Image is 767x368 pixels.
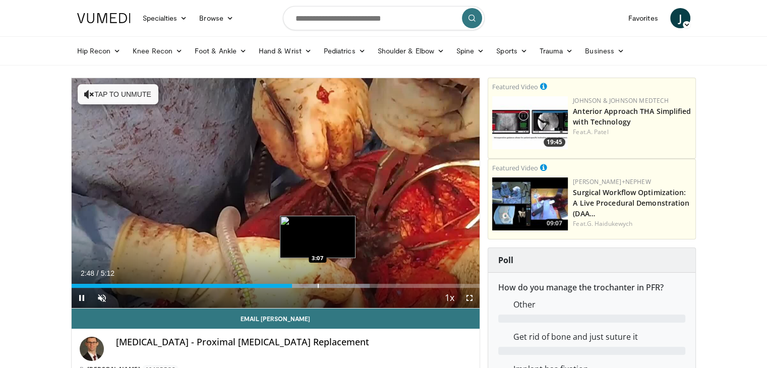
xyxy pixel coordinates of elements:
[573,106,691,127] a: Anterior Approach THA Simplified with Technology
[573,177,651,186] a: [PERSON_NAME]+Nephew
[587,128,609,136] a: A. Patel
[450,41,490,61] a: Spine
[72,284,480,288] div: Progress Bar
[622,8,664,28] a: Favorites
[492,177,568,230] a: 09:07
[498,255,513,266] strong: Poll
[77,13,131,23] img: VuMedi Logo
[253,41,318,61] a: Hand & Wrist
[506,331,693,343] dd: Get rid of bone and just suture it
[459,288,480,308] button: Fullscreen
[587,219,632,228] a: G. Haidukewych
[579,41,630,61] a: Business
[498,283,685,292] h6: How do you manage the trochanter in PFR?
[71,41,127,61] a: Hip Recon
[137,8,194,28] a: Specialties
[127,41,189,61] a: Knee Recon
[283,6,485,30] input: Search topics, interventions
[506,298,693,311] dd: Other
[72,78,480,309] video-js: Video Player
[492,96,568,149] a: 19:45
[78,84,158,104] button: Tap to unmute
[189,41,253,61] a: Foot & Ankle
[318,41,372,61] a: Pediatrics
[439,288,459,308] button: Playback Rate
[80,337,104,361] img: Avatar
[573,128,691,137] div: Feat.
[92,288,112,308] button: Unmute
[193,8,240,28] a: Browse
[492,163,538,172] small: Featured Video
[81,269,94,277] span: 2:48
[372,41,450,61] a: Shoulder & Elbow
[544,219,565,228] span: 09:07
[544,138,565,147] span: 19:45
[573,219,691,228] div: Feat.
[492,177,568,230] img: bcfc90b5-8c69-4b20-afee-af4c0acaf118.150x105_q85_crop-smart_upscale.jpg
[670,8,690,28] a: J
[280,216,356,258] img: image.jpeg
[492,82,538,91] small: Featured Video
[573,96,669,105] a: Johnson & Johnson MedTech
[492,96,568,149] img: 06bb1c17-1231-4454-8f12-6191b0b3b81a.150x105_q85_crop-smart_upscale.jpg
[72,288,92,308] button: Pause
[101,269,114,277] span: 5:12
[490,41,534,61] a: Sports
[97,269,99,277] span: /
[116,337,472,348] h4: [MEDICAL_DATA] - Proximal [MEDICAL_DATA] Replacement
[534,41,579,61] a: Trauma
[72,309,480,329] a: Email [PERSON_NAME]
[573,188,689,218] a: Surgical Workflow Optimization: A Live Procedural Demonstration (DAA…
